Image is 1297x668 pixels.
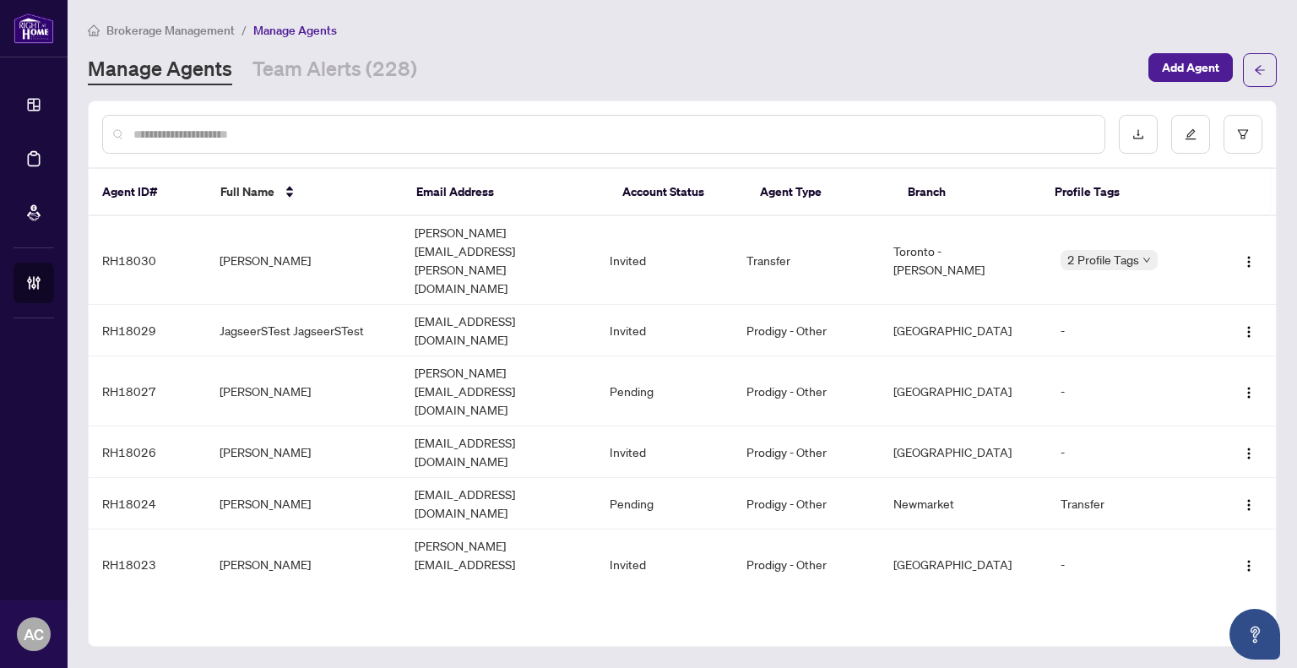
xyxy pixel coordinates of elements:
[1235,317,1262,344] button: Logo
[1242,386,1256,399] img: Logo
[24,622,44,646] span: AC
[89,478,206,530] td: RH18024
[206,530,401,600] td: [PERSON_NAME]
[401,478,596,530] td: [EMAIL_ADDRESS][DOMAIN_NAME]
[1119,115,1158,154] button: download
[1047,478,1213,530] td: Transfer
[1132,128,1144,140] span: download
[1235,490,1262,517] button: Logo
[1047,305,1213,356] td: -
[596,356,733,426] td: Pending
[206,216,401,305] td: [PERSON_NAME]
[1047,426,1213,478] td: -
[733,216,879,305] td: Transfer
[401,356,596,426] td: [PERSON_NAME][EMAIL_ADDRESS][DOMAIN_NAME]
[1047,356,1213,426] td: -
[733,478,879,530] td: Prodigy - Other
[1242,325,1256,339] img: Logo
[1235,377,1262,405] button: Logo
[1041,169,1208,216] th: Profile Tags
[880,305,1048,356] td: [GEOGRAPHIC_DATA]
[1242,498,1256,512] img: Logo
[206,478,401,530] td: [PERSON_NAME]
[1229,609,1280,660] button: Open asap
[596,305,733,356] td: Invited
[241,20,247,40] li: /
[733,356,879,426] td: Prodigy - Other
[89,216,206,305] td: RH18030
[207,169,404,216] th: Full Name
[733,305,879,356] td: Prodigy - Other
[1224,115,1262,154] button: filter
[89,169,207,216] th: Agent ID#
[596,426,733,478] td: Invited
[88,24,100,36] span: home
[1242,447,1256,460] img: Logo
[746,169,894,216] th: Agent Type
[880,530,1048,600] td: [GEOGRAPHIC_DATA]
[1171,115,1210,154] button: edit
[1148,53,1233,82] button: Add Agent
[401,216,596,305] td: [PERSON_NAME][EMAIL_ADDRESS][PERSON_NAME][DOMAIN_NAME]
[1142,256,1151,264] span: down
[89,426,206,478] td: RH18026
[596,216,733,305] td: Invited
[1235,551,1262,578] button: Logo
[1235,247,1262,274] button: Logo
[253,23,337,38] span: Manage Agents
[206,426,401,478] td: [PERSON_NAME]
[252,55,417,85] a: Team Alerts (228)
[1047,530,1213,600] td: -
[401,426,596,478] td: [EMAIL_ADDRESS][DOMAIN_NAME]
[88,55,232,85] a: Manage Agents
[401,305,596,356] td: [EMAIL_ADDRESS][DOMAIN_NAME]
[1162,54,1219,81] span: Add Agent
[401,530,596,600] td: [PERSON_NAME][EMAIL_ADDRESS][DOMAIN_NAME]
[89,356,206,426] td: RH18027
[1237,128,1249,140] span: filter
[880,426,1048,478] td: [GEOGRAPHIC_DATA]
[880,478,1048,530] td: Newmarket
[403,169,609,216] th: Email Address
[596,478,733,530] td: Pending
[1242,559,1256,573] img: Logo
[1185,128,1197,140] span: edit
[609,169,746,216] th: Account Status
[1254,64,1266,76] span: arrow-left
[596,530,733,600] td: Invited
[894,169,1042,216] th: Branch
[89,305,206,356] td: RH18029
[220,182,274,201] span: Full Name
[89,530,206,600] td: RH18023
[1067,250,1139,269] span: 2 Profile Tags
[880,356,1048,426] td: [GEOGRAPHIC_DATA]
[1242,255,1256,269] img: Logo
[206,305,401,356] td: JagseerSTest JagseerSTest
[14,13,54,44] img: logo
[733,530,879,600] td: Prodigy - Other
[106,23,235,38] span: Brokerage Management
[733,426,879,478] td: Prodigy - Other
[206,356,401,426] td: [PERSON_NAME]
[1235,438,1262,465] button: Logo
[880,216,1048,305] td: Toronto - [PERSON_NAME]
